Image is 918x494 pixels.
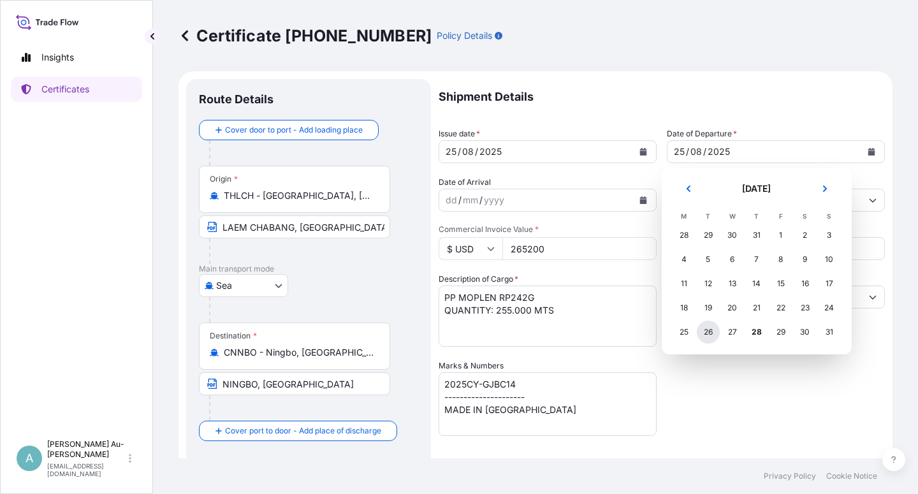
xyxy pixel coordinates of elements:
div: Wednesday, 13 August 2025 [721,272,744,295]
div: Wednesday, 30 July 2025 [721,224,744,247]
div: Monday, 11 August 2025 [673,272,696,295]
div: Thursday, 7 August 2025 [745,248,768,271]
div: Friday, 1 August 2025 [769,224,792,247]
div: Tuesday, 12 August 2025 [697,272,720,295]
div: Sunday, 10 August 2025 [818,248,841,271]
h2: [DATE] [710,182,803,195]
th: T [745,209,769,223]
div: Wednesday, 20 August 2025 [721,296,744,319]
div: Sunday, 17 August 2025 [818,272,841,295]
div: Thursday, 14 August 2025 [745,272,768,295]
div: Sunday, 3 August 2025 [818,224,841,247]
div: Saturday, 16 August 2025 [794,272,817,295]
button: Previous [674,178,703,199]
div: Tuesday, 19 August 2025 [697,296,720,319]
p: Policy Details [437,29,492,42]
div: Saturday, 30 August 2025 [794,321,817,344]
div: Monday, 18 August 2025 [673,296,696,319]
div: Sunday, 31 August 2025 [818,321,841,344]
div: Today, Thursday, 28 August 2025 [745,321,768,344]
div: Saturday, 23 August 2025 [794,296,817,319]
th: F [769,209,793,223]
div: Monday, 28 July 2025 [673,224,696,247]
div: August 2025 [672,178,841,344]
div: Thursday, 21 August 2025 [745,296,768,319]
div: Friday, 8 August 2025 [769,248,792,271]
div: Saturday, 2 August 2025 [794,224,817,247]
th: S [793,209,817,223]
div: Friday, 22 August 2025 [769,296,792,319]
p: Certificate [PHONE_NUMBER] [178,25,432,46]
div: Tuesday, 29 July 2025 [697,224,720,247]
div: Tuesday, 5 August 2025 [697,248,720,271]
section: Calendar [662,168,852,354]
div: Friday, 15 August 2025 [769,272,792,295]
button: Next [811,178,839,199]
th: S [817,209,841,223]
div: Monday, 4 August 2025 [673,248,696,271]
th: T [696,209,720,223]
div: Monday, 25 August 2025 selected [673,321,696,344]
div: Wednesday, 27 August 2025 [721,321,744,344]
div: Wednesday, 6 August 2025 [721,248,744,271]
div: Saturday, 9 August 2025 [794,248,817,271]
table: August 2025 [672,209,841,344]
div: Friday, 29 August 2025 [769,321,792,344]
div: Sunday, 24 August 2025 [818,296,841,319]
th: M [672,209,696,223]
div: Tuesday, 26 August 2025 [697,321,720,344]
div: Thursday, 31 July 2025 [745,224,768,247]
th: W [720,209,745,223]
